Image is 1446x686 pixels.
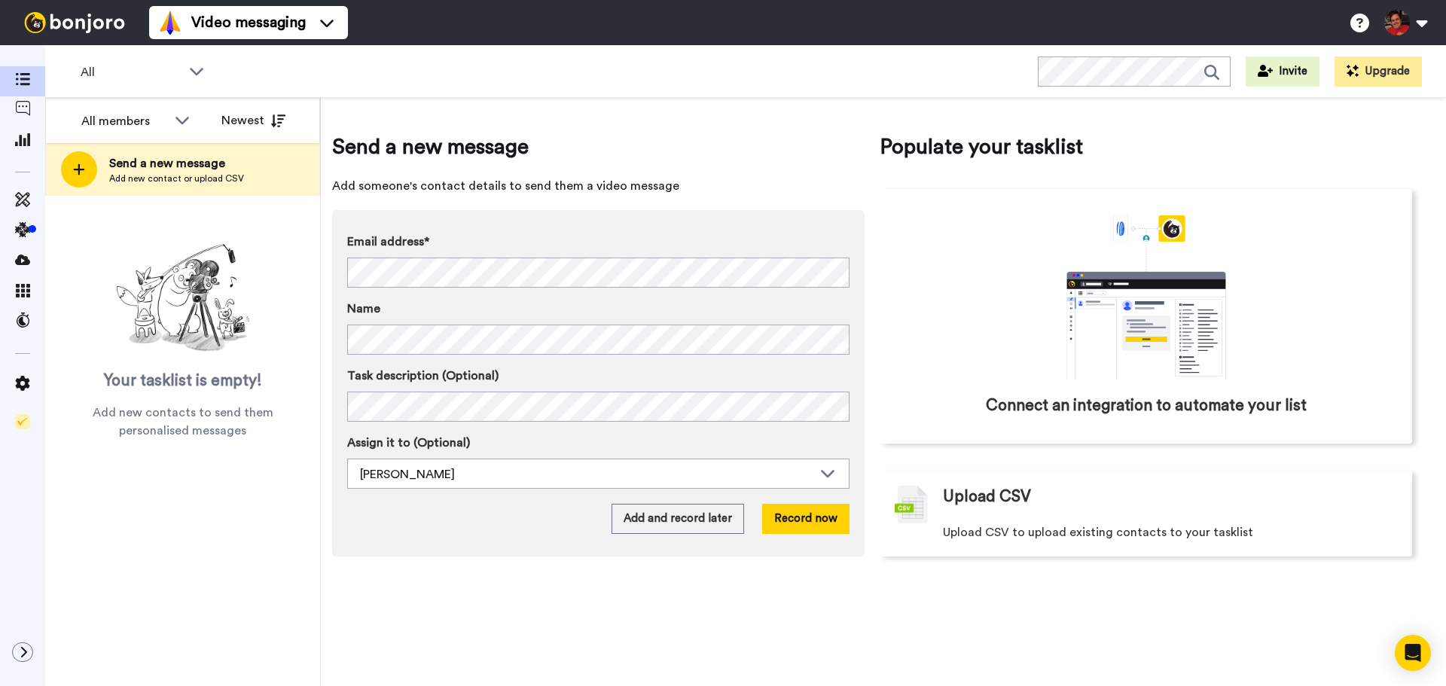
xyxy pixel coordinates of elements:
[347,233,850,251] label: Email address*
[895,486,928,523] img: csv-grey.png
[1033,215,1259,380] div: animation
[880,132,1412,162] span: Populate your tasklist
[158,11,182,35] img: vm-color.svg
[104,370,262,392] span: Your tasklist is empty!
[332,177,865,195] span: Add someone's contact details to send them a video message
[210,105,297,136] button: Newest
[109,154,244,172] span: Send a new message
[986,395,1307,417] span: Connect an integration to automate your list
[762,504,850,534] button: Record now
[15,414,30,429] img: Checklist.svg
[1395,635,1431,671] div: Open Intercom Messenger
[108,238,258,358] img: ready-set-action.png
[347,300,380,318] span: Name
[81,63,182,81] span: All
[332,132,865,162] span: Send a new message
[347,367,850,385] label: Task description (Optional)
[1335,56,1422,87] button: Upgrade
[943,523,1253,541] span: Upload CSV to upload existing contacts to your tasklist
[191,12,306,33] span: Video messaging
[943,486,1031,508] span: Upload CSV
[18,12,131,33] img: bj-logo-header-white.svg
[81,112,167,130] div: All members
[612,504,744,534] button: Add and record later
[360,465,813,483] div: [PERSON_NAME]
[68,404,297,440] span: Add new contacts to send them personalised messages
[347,434,850,452] label: Assign it to (Optional)
[109,172,244,184] span: Add new contact or upload CSV
[1246,56,1319,87] button: Invite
